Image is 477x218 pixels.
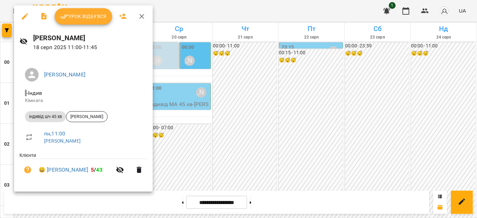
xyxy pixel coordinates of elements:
[91,166,103,173] b: /
[44,71,85,78] a: [PERSON_NAME]
[25,90,43,96] span: - Індив
[44,138,81,144] a: [PERSON_NAME]
[55,8,112,25] button: Урок відбувся
[60,12,107,20] span: Урок відбувся
[44,130,65,137] a: пн , 11:00
[33,43,147,52] p: 18 серп 2025 11:00 - 11:45
[66,111,108,122] div: [PERSON_NAME]
[91,166,94,173] span: 5
[39,166,88,174] a: 😀 [PERSON_NAME]
[33,33,147,43] h6: [PERSON_NAME]
[25,97,142,104] p: Кімната
[19,162,36,178] button: Візит ще не сплачено. Додати оплату?
[96,166,103,173] span: 43
[19,152,147,184] ul: Клієнти
[66,114,107,120] span: [PERSON_NAME]
[25,114,66,120] span: індивід шч 45 хв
